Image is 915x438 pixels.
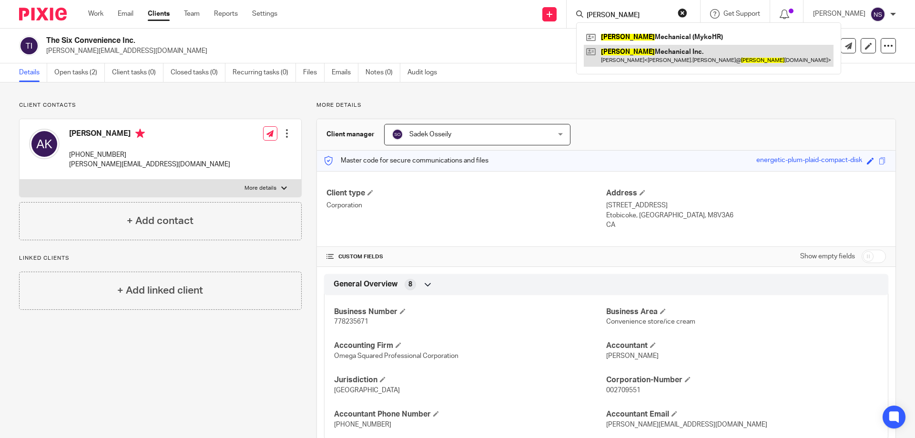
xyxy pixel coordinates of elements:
[316,102,896,109] p: More details
[606,341,878,351] h4: Accountant
[332,63,358,82] a: Emails
[606,421,767,428] span: [PERSON_NAME][EMAIL_ADDRESS][DOMAIN_NAME]
[334,375,606,385] h4: Jurisdiction
[46,36,622,46] h2: The Six Convenience Inc.
[392,129,403,140] img: svg%3E
[606,353,659,359] span: [PERSON_NAME]
[69,160,230,169] p: [PERSON_NAME][EMAIL_ADDRESS][DOMAIN_NAME]
[334,387,400,394] span: [GEOGRAPHIC_DATA]
[334,318,368,325] span: 778235671
[334,421,391,428] span: [PHONE_NUMBER]
[334,279,397,289] span: General Overview
[19,102,302,109] p: Client contacts
[118,9,133,19] a: Email
[606,201,886,210] p: [STREET_ADDRESS]
[800,252,855,261] label: Show empty fields
[46,46,766,56] p: [PERSON_NAME][EMAIL_ADDRESS][DOMAIN_NAME]
[813,9,865,19] p: [PERSON_NAME]
[29,129,60,159] img: svg%3E
[606,307,878,317] h4: Business Area
[19,255,302,262] p: Linked clients
[678,8,687,18] button: Clear
[606,375,878,385] h4: Corporation-Number
[233,63,296,82] a: Recurring tasks (0)
[870,7,885,22] img: svg%3E
[606,387,640,394] span: 002709551
[135,129,145,138] i: Primary
[184,9,200,19] a: Team
[69,150,230,160] p: [PHONE_NUMBER]
[148,9,170,19] a: Clients
[606,188,886,198] h4: Address
[606,220,886,230] p: CA
[334,353,458,359] span: Omega Squared Professional Corporation
[324,156,488,165] p: Master code for secure communications and files
[19,36,39,56] img: svg%3E
[326,130,375,139] h3: Client manager
[326,253,606,261] h4: CUSTOM FIELDS
[117,283,203,298] h4: + Add linked client
[606,318,695,325] span: Convenience store/ice cream
[69,129,230,141] h4: [PERSON_NAME]
[606,409,878,419] h4: Accountant Email
[88,9,103,19] a: Work
[171,63,225,82] a: Closed tasks (0)
[19,8,67,20] img: Pixie
[407,63,444,82] a: Audit logs
[366,63,400,82] a: Notes (0)
[606,211,886,220] p: Etobicoke, [GEOGRAPHIC_DATA], M8V3A6
[303,63,325,82] a: Files
[723,10,760,17] span: Get Support
[756,155,862,166] div: energetic-plum-plaid-compact-disk
[54,63,105,82] a: Open tasks (2)
[127,214,193,228] h4: + Add contact
[244,184,276,192] p: More details
[408,280,412,289] span: 8
[326,188,606,198] h4: Client type
[326,201,606,210] p: Corporation
[334,307,606,317] h4: Business Number
[409,131,451,138] span: Sadek Osseily
[334,409,606,419] h4: Accountant Phone Number
[586,11,671,20] input: Search
[19,63,47,82] a: Details
[334,341,606,351] h4: Accounting Firm
[252,9,277,19] a: Settings
[214,9,238,19] a: Reports
[112,63,163,82] a: Client tasks (0)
